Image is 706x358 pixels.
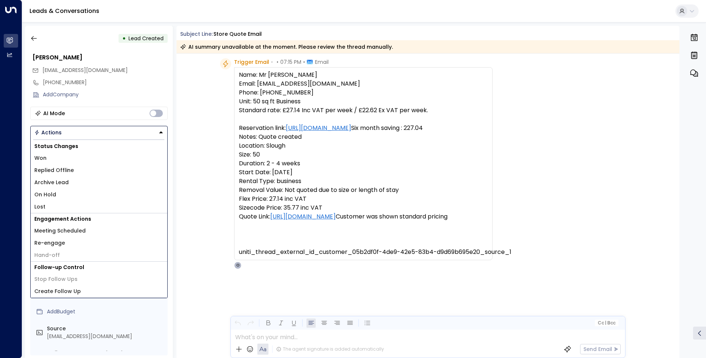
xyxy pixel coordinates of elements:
[239,70,488,257] pre: Name: Mr [PERSON_NAME] Email: [EMAIL_ADDRESS][DOMAIN_NAME] Phone: [PHONE_NUMBER] Unit: 50 sq ft B...
[30,126,168,139] button: Actions
[32,53,168,62] div: [PERSON_NAME]
[34,129,62,136] div: Actions
[47,333,165,340] div: [EMAIL_ADDRESS][DOMAIN_NAME]
[270,212,336,221] a: [URL][DOMAIN_NAME]
[34,251,60,259] span: Hand-off
[34,154,47,162] span: Won
[180,43,393,51] div: AI summary unavailable at the moment. Please review the thread manually.
[43,79,168,86] div: [PHONE_NUMBER]
[594,320,618,327] button: Cc|Bcc
[43,91,168,99] div: AddCompany
[280,58,301,66] span: 07:15 PM
[271,58,273,66] span: •
[277,58,278,66] span: •
[34,239,65,247] span: Re-engage
[47,325,165,333] label: Source
[180,30,213,38] span: Subject Line:
[30,126,168,139] div: Button group with a nested menu
[34,227,86,235] span: Meeting Scheduled
[34,166,74,174] span: Replied Offline
[62,350,146,358] div: Lead created on [DATE] 7:09 pm
[303,58,305,66] span: •
[34,288,81,295] span: Create Follow Up
[31,213,167,225] h1: Engagement Actions
[43,110,65,117] div: AI Mode
[128,35,164,42] span: Lead Created
[286,124,351,132] a: [URL][DOMAIN_NAME]
[276,346,384,352] div: The agent signature is added automatically
[34,179,69,186] span: Archive Lead
[30,7,99,15] a: Leads & Conversations
[246,319,255,328] button: Redo
[315,58,329,66] span: Email
[234,58,269,66] span: Trigger Email
[233,319,242,328] button: Undo
[47,308,165,316] div: AddBudget
[234,262,241,269] div: O
[31,262,167,273] h1: Follow-up Control
[42,66,128,74] span: pspawel@yahoo.co.uk
[42,66,128,74] span: [EMAIL_ADDRESS][DOMAIN_NAME]
[122,32,126,45] div: •
[597,320,615,326] span: Cc Bcc
[34,191,56,199] span: On Hold
[34,203,45,211] span: Lost
[213,30,262,38] div: Store Quote Email
[34,275,78,283] span: Stop Follow Ups
[605,320,606,326] span: |
[31,141,167,152] h1: Status Changes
